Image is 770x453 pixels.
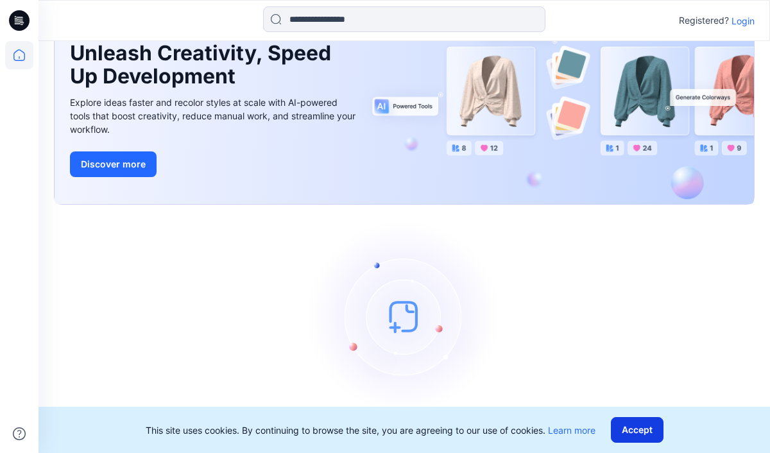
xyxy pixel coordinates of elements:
div: Explore ideas faster and recolor styles at scale with AI-powered tools that boost creativity, red... [70,96,359,136]
p: This site uses cookies. By continuing to browse the site, you are agreeing to our use of cookies. [146,423,595,437]
a: Discover more [70,151,359,177]
button: Accept [611,417,663,443]
button: Discover more [70,151,157,177]
a: Learn more [548,425,595,436]
p: Registered? [679,13,729,28]
p: Login [732,14,755,28]
h1: Unleash Creativity, Speed Up Development [70,42,339,88]
img: empty-state-image.svg [308,220,501,413]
